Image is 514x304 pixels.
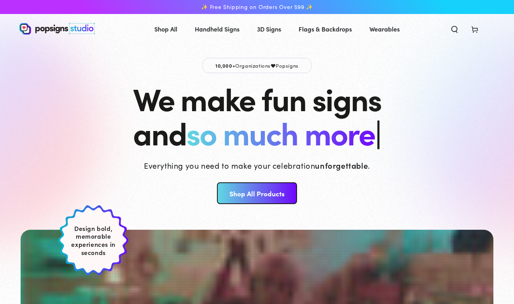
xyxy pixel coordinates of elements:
img: Popsigns Studio [19,23,95,35]
a: Handheld Signs [189,19,245,39]
p: Organizations Popsigns [203,58,311,73]
span: so much more [186,110,375,154]
a: Wearables [364,19,406,39]
span: Flags & Backdrops [299,23,352,35]
span: ✨ Free Shipping on Orders Over $99 ✨ [201,3,313,10]
span: | [375,110,381,154]
summary: Search our site [444,20,465,37]
a: Shop All Products [217,182,297,204]
span: Wearables [369,23,400,35]
a: Shop All [149,19,183,39]
h1: We make fun signs and [133,81,381,149]
span: Shop All [154,23,177,35]
span: Handheld Signs [195,23,240,35]
span: 3D Signs [257,23,281,35]
a: 3D Signs [251,19,287,39]
a: Flags & Backdrops [293,19,358,39]
p: Everything you need to make your celebration . [144,160,370,171]
span: 10,000+ [215,62,235,69]
strong: unforgettable [315,160,368,171]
